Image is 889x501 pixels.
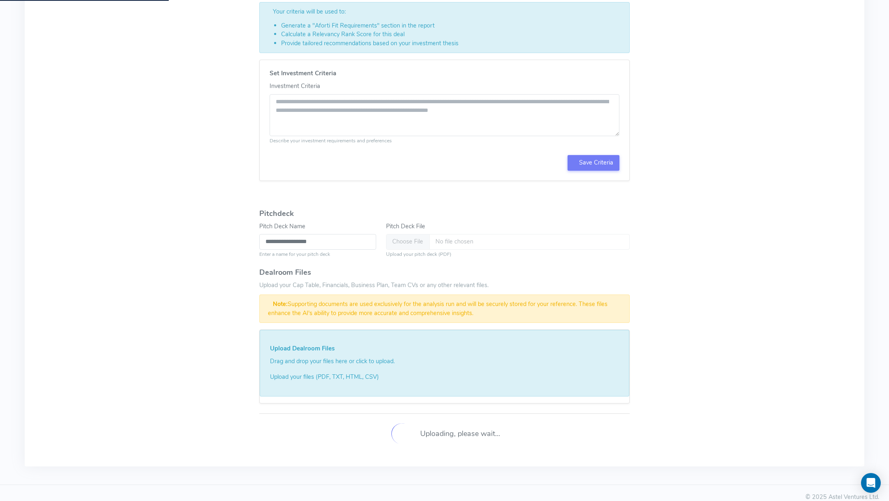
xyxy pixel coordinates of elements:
[259,222,305,231] label: Pitch Deck Name
[270,373,619,382] div: Upload your files (PDF, TXT, HTML, CSV)
[259,295,630,323] div: Supporting documents are used exclusively for the analysis run and will be securely stored for yo...
[420,428,500,439] span: Uploading, please wait...
[270,357,619,366] p: Drag and drop your files here or click to upload.
[259,2,630,53] div: Your criteria will be used to:
[259,210,630,218] h4: Pitchdeck
[281,21,621,30] li: Generate a "Aforti Fit Requirements" section in the report
[270,345,619,352] h5: Upload Dealroom Files
[259,269,630,277] h4: Dealroom Files
[259,251,330,257] small: Enter a name for your pitch deck
[386,251,451,257] small: Upload your pitch deck (PDF)
[568,155,619,171] button: Save Criteria
[270,70,619,77] h5: Set Investment Criteria
[386,222,425,231] label: Pitch Deck File
[259,281,489,289] span: Upload your Cap Table, Financials, Business Plan, Team CVs or any other relevant files.
[861,473,881,493] div: Open Intercom Messenger
[273,300,288,308] strong: Note:
[270,82,320,91] label: Investment Criteria
[281,39,621,48] li: Provide tailored recommendations based on your investment thesis
[281,30,621,39] li: Calculate a Relevancy Rank Score for this deal
[270,137,392,144] small: Describe your investment requirements and preferences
